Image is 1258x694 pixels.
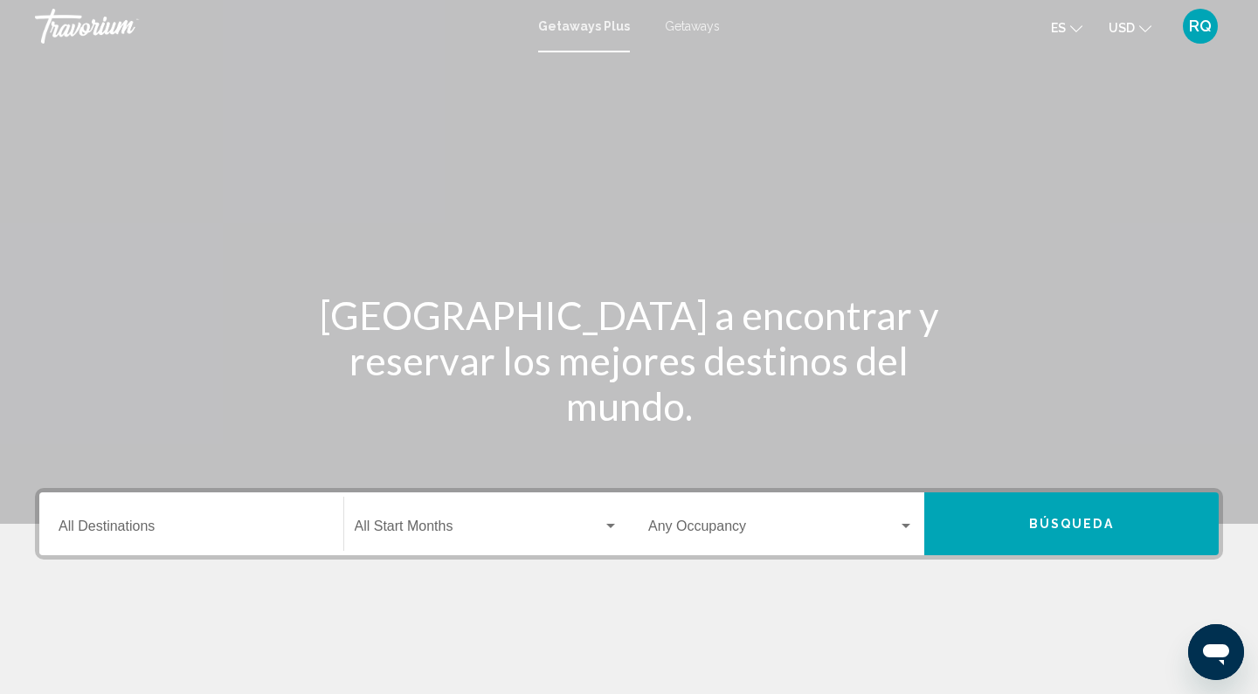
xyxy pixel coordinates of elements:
button: Change currency [1109,15,1151,40]
span: USD [1109,21,1135,35]
a: Getaways Plus [538,19,630,33]
span: RQ [1189,17,1212,35]
a: Getaways [665,19,720,33]
span: Búsqueda [1029,518,1114,532]
iframe: Button to launch messaging window [1188,624,1244,680]
a: Travorium [35,9,521,44]
span: es [1051,21,1066,35]
div: Search widget [39,492,1219,555]
button: Búsqueda [924,492,1220,555]
button: User Menu [1178,8,1223,45]
h1: [GEOGRAPHIC_DATA] a encontrar y reservar los mejores destinos del mundo. [301,292,957,429]
button: Change language [1051,15,1082,40]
